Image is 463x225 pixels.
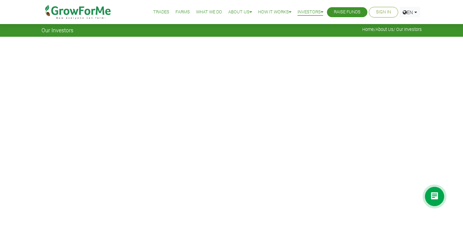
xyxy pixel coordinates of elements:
[376,9,391,16] a: Sign In
[362,27,422,32] span: / / Our Investors
[400,7,420,18] a: EN
[196,9,222,16] a: What We Do
[258,9,291,16] a: How it Works
[376,26,393,32] a: About Us
[362,26,374,32] a: Home
[228,9,252,16] a: About Us
[153,9,169,16] a: Trades
[41,27,73,33] span: Our Investors
[334,9,361,16] a: Raise Funds
[175,9,190,16] a: Farms
[297,9,323,16] a: Investors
